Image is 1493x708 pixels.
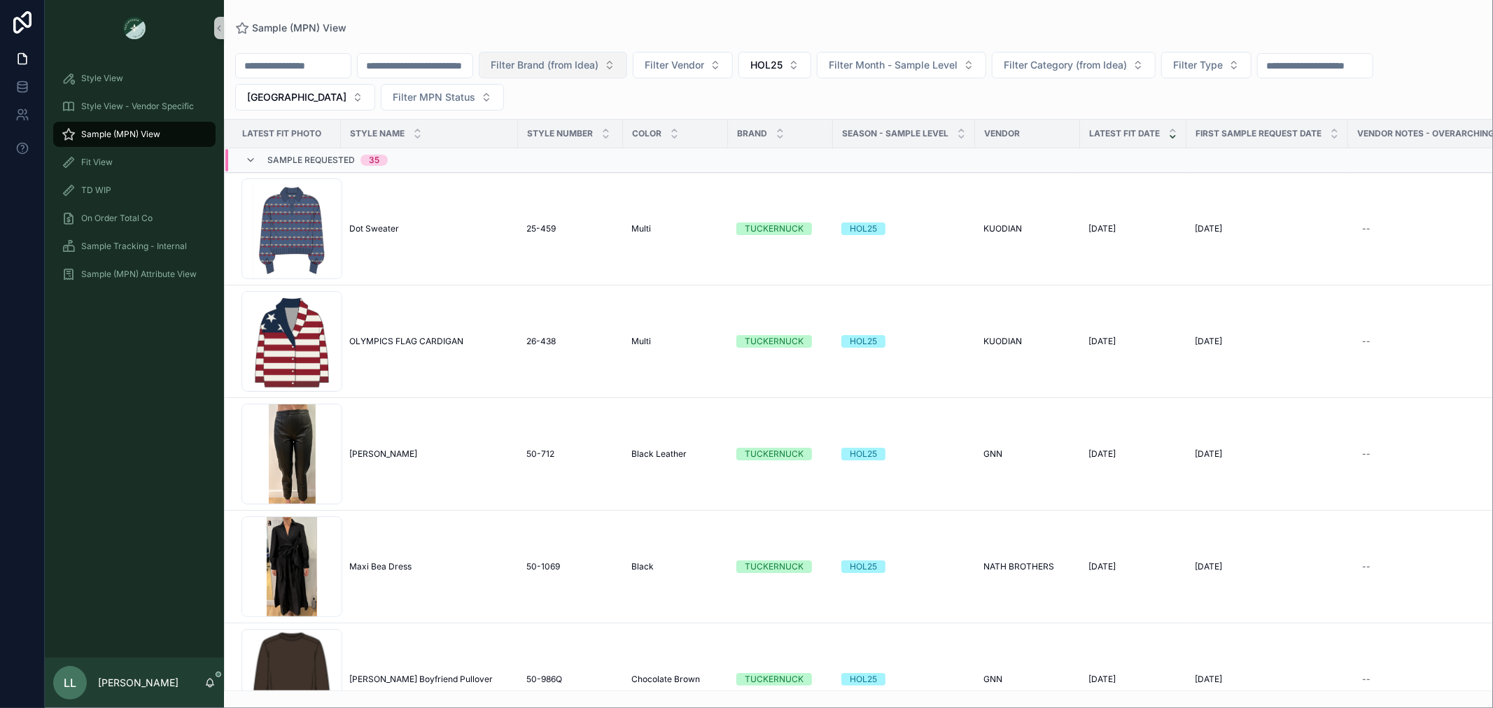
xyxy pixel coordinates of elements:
div: -- [1362,448,1371,460]
span: Chocolate Brown [631,674,700,685]
div: -- [1362,336,1371,347]
button: Select Button [633,52,733,78]
span: Black [631,561,654,572]
a: [DATE] [1195,448,1340,460]
span: Style View [81,73,123,84]
span: Filter MPN Status [393,90,475,104]
button: Select Button [235,84,375,111]
span: Filter Brand (from Idea) [491,58,598,72]
span: Vendor [984,128,1020,139]
span: Filter Vendor [645,58,704,72]
span: Filter Category (from Idea) [1004,58,1127,72]
button: Select Button [1161,52,1252,78]
a: 50-712 [526,448,615,460]
a: [DATE] [1195,336,1340,347]
div: HOL25 [850,335,877,348]
a: Style View [53,66,216,91]
span: Filter Month - Sample Level [829,58,958,72]
a: [DATE] [1195,561,1340,572]
span: Color [632,128,661,139]
a: KUODIAN [983,223,1072,234]
a: TUCKERNUCK [736,560,825,573]
span: [DATE] [1088,448,1116,460]
a: GNN [983,448,1072,460]
span: Black Leather [631,448,687,460]
a: HOL25 [841,673,967,686]
span: Style Number [527,128,593,139]
a: HOL25 [841,560,967,573]
div: -- [1362,223,1371,234]
span: Fit View [81,157,113,168]
div: -- [1362,674,1371,685]
a: Dot Sweater [349,223,510,234]
a: [DATE] [1195,223,1340,234]
div: 35 [369,155,379,166]
div: HOL25 [850,673,877,686]
span: Sample Requested [267,155,355,166]
span: Brand [737,128,767,139]
a: [DATE] [1088,674,1178,685]
span: 50-712 [526,448,554,460]
img: App logo [123,17,146,39]
span: NATH BROTHERS [983,561,1054,572]
button: Select Button [992,52,1156,78]
div: -- [1362,561,1371,572]
a: [DATE] [1088,223,1178,234]
span: [DATE] [1195,223,1222,234]
span: [DATE] [1195,674,1222,685]
span: Multi [631,223,651,234]
a: [PERSON_NAME] Boyfriend Pullover [349,674,510,685]
a: [DATE] [1195,674,1340,685]
span: 50-986Q [526,674,562,685]
span: Latest Fit Date [1089,128,1160,139]
span: Sample (MPN) Attribute View [81,269,197,280]
span: FIRST SAMPLE REQUEST DATE [1196,128,1322,139]
a: Chocolate Brown [631,674,720,685]
span: KUODIAN [983,336,1022,347]
button: Select Button [381,84,504,111]
span: 26-438 [526,336,556,347]
a: TUCKERNUCK [736,222,825,235]
a: Sample (MPN) View [235,21,346,35]
div: TUCKERNUCK [745,673,804,686]
span: TD WIP [81,185,111,196]
a: Sample (MPN) View [53,122,216,147]
span: Sample (MPN) View [252,21,346,35]
a: HOL25 [841,448,967,460]
a: HOL25 [841,335,967,348]
span: [PERSON_NAME] [349,448,417,460]
span: [PERSON_NAME] Boyfriend Pullover [349,674,493,685]
a: NATH BROTHERS [983,561,1072,572]
span: Style Name [350,128,405,139]
span: [DATE] [1195,561,1222,572]
p: [PERSON_NAME] [98,676,178,690]
span: Latest Fit Photo [242,128,321,139]
a: [DATE] [1088,336,1178,347]
a: KUODIAN [983,336,1072,347]
span: 50-1069 [526,561,560,572]
span: OLYMPICS FLAG CARDIGAN [349,336,463,347]
a: TUCKERNUCK [736,448,825,460]
span: [DATE] [1088,674,1116,685]
a: TUCKERNUCK [736,335,825,348]
div: TUCKERNUCK [745,560,804,573]
a: Black Leather [631,448,720,460]
span: Style View - Vendor Specific [81,101,194,112]
a: Sample (MPN) Attribute View [53,262,216,287]
a: Multi [631,223,720,234]
button: Select Button [479,52,627,78]
a: Fit View [53,150,216,175]
a: [DATE] [1088,448,1178,460]
div: HOL25 [850,222,877,235]
span: Season - Sample Level [842,128,948,139]
a: [DATE] [1088,561,1178,572]
a: Black [631,561,720,572]
span: HOL25 [750,58,783,72]
div: HOL25 [850,560,877,573]
a: Sample Tracking - Internal [53,234,216,259]
span: [GEOGRAPHIC_DATA] [247,90,346,104]
a: 25-459 [526,223,615,234]
div: TUCKERNUCK [745,222,804,235]
span: GNN [983,448,1002,460]
a: On Order Total Co [53,206,216,231]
